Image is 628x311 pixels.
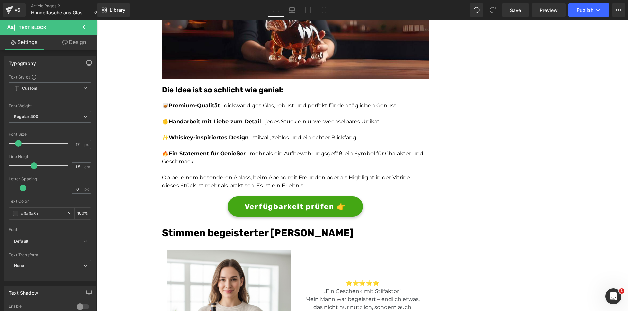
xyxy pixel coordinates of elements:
[65,207,257,218] font: Stimmen begeisterter [PERSON_NAME]
[19,25,46,30] span: Text Block
[13,6,22,14] div: v6
[9,104,91,108] div: Font Weight
[84,187,90,191] span: px
[204,259,328,267] p: ⭐⭐⭐⭐⭐
[9,227,91,232] div: Font
[65,82,333,90] p: 🥃 – dickwandiges Glas, robust und perfekt für den täglichen Genuss.
[510,7,521,14] span: Save
[9,132,91,137] div: Font Size
[268,3,284,17] a: Desktop
[227,268,305,274] span: „Ein Geschenk mit Stilfaktor“
[148,181,250,192] span: Verfügbarkeit prüfen 👉
[14,239,28,244] i: Default
[72,98,165,105] strong: Handarbeit mit Liebe zum Detail
[470,3,483,17] button: Undo
[9,154,91,159] div: Line Height
[131,176,267,197] a: Verfügbarkeit prüfen 👉
[9,253,91,257] div: Text Transform
[65,114,333,122] p: ✨ – stilvoll, zeitlos und ein echter Blickfang.
[65,65,186,74] font: Die Idee ist so schlicht wie genial:
[31,3,103,9] a: Article Pages
[3,3,26,17] a: v6
[284,3,300,17] a: Laptop
[577,7,593,13] span: Publish
[72,82,123,89] strong: Premium-Qualität
[97,3,130,17] a: New Library
[72,130,149,137] strong: Ein Statement für Genießer
[84,165,90,169] span: em
[300,3,316,17] a: Tablet
[9,57,36,66] div: Typography
[9,177,91,181] div: Letter Spacing
[21,210,64,217] input: Color
[9,304,70,311] div: Enable
[75,208,91,219] div: %
[65,154,333,170] p: Ob bei einem besonderen Anlass, beim Abend mit Freunden oder als Highlight in der Vitrine – diese...
[9,74,91,80] div: Text Styles
[14,114,39,119] b: Regular 400
[72,114,152,121] strong: Whiskey-inspiriertes Design
[14,263,24,268] b: None
[110,7,125,13] span: Library
[65,98,333,106] p: 🖐️ – jedes Stück ein unverwechselbares Unikat.
[204,276,327,306] span: Mein Mann war begeistert – endlich etwas, das nicht nur nützlich, sondern auch außergewöhnlich is...
[532,3,566,17] a: Preview
[22,86,37,91] b: Custom
[50,35,98,50] a: Design
[612,3,625,17] button: More
[619,288,624,294] span: 1
[84,142,90,147] span: px
[605,288,621,304] iframe: Intercom live chat
[540,7,558,14] span: Preview
[9,199,91,204] div: Text Color
[568,3,609,17] button: Publish
[31,10,90,15] span: Hundeflasche aus Glas Adv
[65,130,333,146] p: 🔥 – mehr als ein Aufbewahrungsgefäß, ein Symbol für Charakter und Geschmack.
[9,286,38,296] div: Text Shadow
[316,3,332,17] a: Mobile
[486,3,499,17] button: Redo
